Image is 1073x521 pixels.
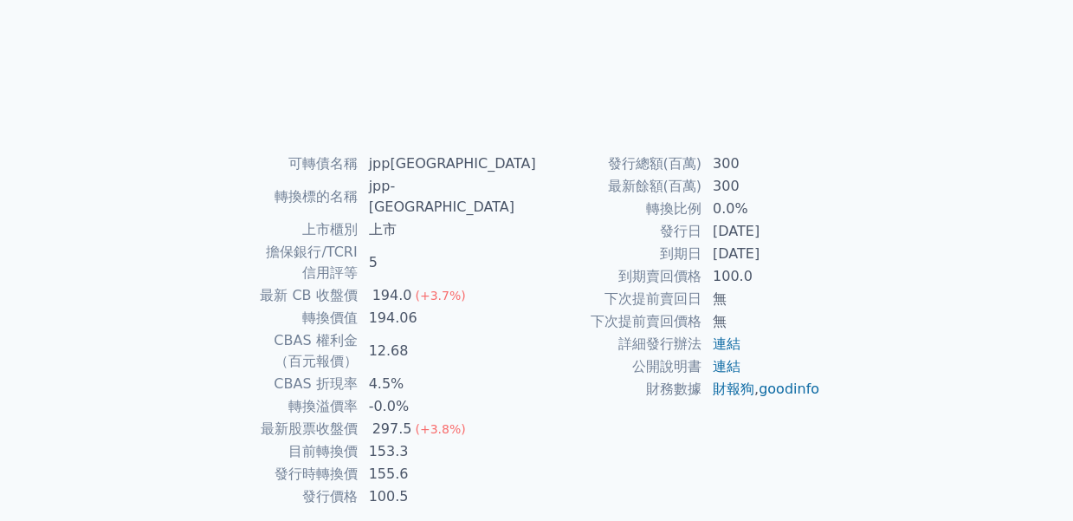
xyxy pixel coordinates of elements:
td: 無 [702,288,821,310]
td: 上市 [359,218,537,241]
td: 100.0 [702,265,821,288]
td: 公開說明書 [537,355,702,378]
div: 聊天小工具 [986,438,1073,521]
td: 153.3 [359,440,537,463]
td: 到期賣回價格 [537,265,702,288]
td: jpp-[GEOGRAPHIC_DATA] [359,175,537,218]
td: [DATE] [702,243,821,265]
td: 4.5% [359,373,537,395]
span: (+3.7%) [415,289,465,303]
td: CBAS 權利金（百元報價） [253,329,359,373]
td: 無 [702,310,821,333]
td: 轉換標的名稱 [253,175,359,218]
td: 到期日 [537,243,702,265]
td: -0.0% [359,395,537,418]
span: (+3.8%) [415,422,465,436]
td: 詳細發行辦法 [537,333,702,355]
td: 轉換價值 [253,307,359,329]
td: 可轉債名稱 [253,153,359,175]
td: 0.0% [702,198,821,220]
iframe: Chat Widget [986,438,1073,521]
td: 發行日 [537,220,702,243]
td: 目前轉換價 [253,440,359,463]
a: goodinfo [759,381,819,397]
td: 擔保銀行/TCRI信用評等 [253,241,359,284]
td: 發行時轉換價 [253,463,359,485]
td: 轉換比例 [537,198,702,220]
td: 下次提前賣回日 [537,288,702,310]
td: 最新 CB 收盤價 [253,284,359,307]
td: 轉換溢價率 [253,395,359,418]
td: 財務數據 [537,378,702,401]
div: 297.5 [369,419,416,440]
td: 下次提前賣回價格 [537,310,702,333]
td: 155.6 [359,463,537,485]
td: CBAS 折現率 [253,373,359,395]
td: 100.5 [359,485,537,508]
td: 194.06 [359,307,537,329]
a: 財報狗 [713,381,754,397]
td: 發行價格 [253,485,359,508]
td: 發行總額(百萬) [537,153,702,175]
td: 300 [702,175,821,198]
a: 連結 [713,335,740,352]
div: 194.0 [369,285,416,306]
td: [DATE] [702,220,821,243]
td: 5 [359,241,537,284]
td: jpp[GEOGRAPHIC_DATA] [359,153,537,175]
td: 上市櫃別 [253,218,359,241]
td: , [702,378,821,401]
td: 300 [702,153,821,175]
td: 最新餘額(百萬) [537,175,702,198]
a: 連結 [713,358,740,374]
td: 12.68 [359,329,537,373]
td: 最新股票收盤價 [253,418,359,440]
